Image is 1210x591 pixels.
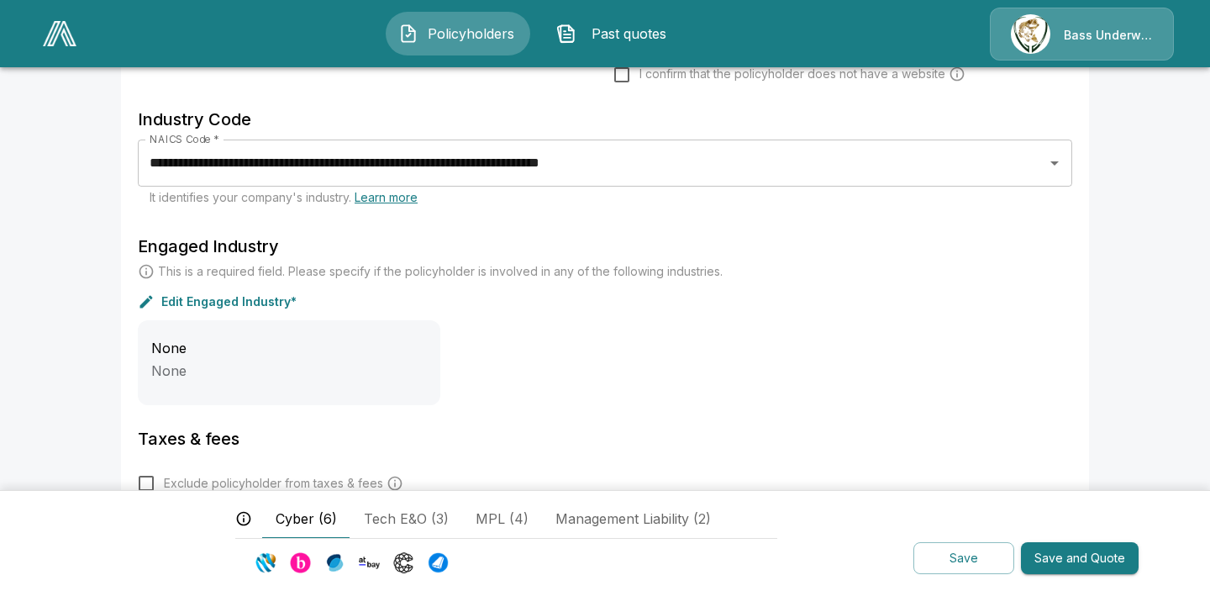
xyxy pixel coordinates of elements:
[164,475,383,492] span: Exclude policyholder from taxes & fees
[555,509,711,529] span: Management Liability (2)
[276,509,337,529] span: Cyber (6)
[386,12,530,55] button: Policyholders IconPolicyholders
[364,509,449,529] span: Tech E&O (3)
[398,24,418,44] img: Policyholders Icon
[428,552,449,573] img: Carrier Logo
[476,509,529,529] span: MPL (4)
[913,542,1014,575] button: Save
[151,340,187,356] span: None
[324,552,345,573] img: Carrier Logo
[393,552,414,573] img: Carrier Logo
[949,66,965,82] svg: Carriers run a cyber security scan on the policyholders' websites. Please enter a website wheneve...
[556,24,576,44] img: Past quotes Icon
[290,552,311,573] img: Carrier Logo
[158,263,723,280] p: This is a required field. Please specify if the policyholder is involved in any of the following ...
[43,21,76,46] img: AA Logo
[161,296,297,308] p: Edit Engaged Industry*
[355,190,418,204] a: Learn more
[150,190,418,204] span: It identifies your company's industry.
[235,510,252,527] svg: The carriers and lines of business displayed below reflect potential appetite based on available ...
[387,475,403,492] svg: Carrier and processing fees will still be applied
[425,24,518,44] span: Policyholders
[639,66,945,82] span: I confirm that the policyholder does not have a website
[583,24,676,44] span: Past quotes
[359,552,380,573] img: Carrier Logo
[1043,151,1066,175] button: Open
[151,362,187,379] span: None
[138,106,1072,133] h6: Industry Code
[138,425,1072,452] h6: Taxes & fees
[544,12,688,55] button: Past quotes IconPast quotes
[255,552,276,573] img: Carrier Logo
[138,233,1072,260] h6: Engaged Industry
[150,132,219,146] label: NAICS Code *
[1021,542,1139,575] button: Save and Quote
